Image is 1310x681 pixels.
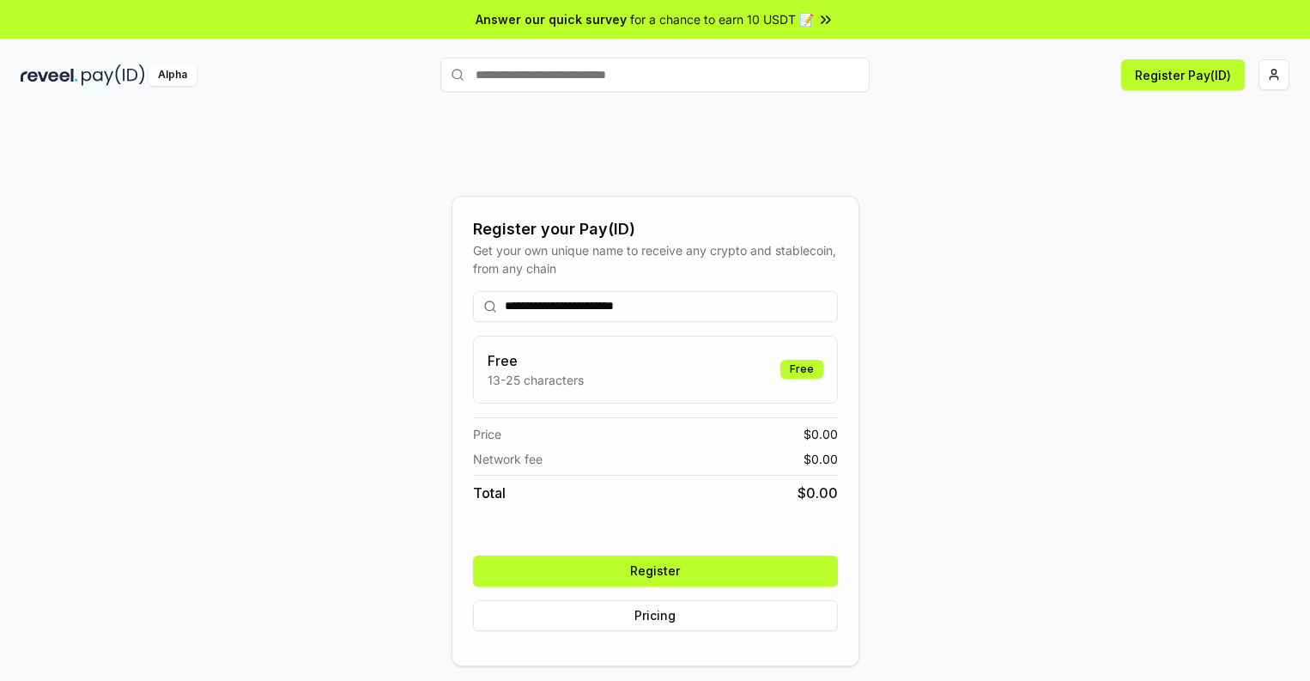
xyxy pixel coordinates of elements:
[21,64,78,86] img: reveel_dark
[488,350,584,371] h3: Free
[1121,59,1245,90] button: Register Pay(ID)
[149,64,197,86] div: Alpha
[476,10,627,28] span: Answer our quick survey
[804,450,838,468] span: $ 0.00
[82,64,145,86] img: pay_id
[473,556,838,587] button: Register
[473,450,543,468] span: Network fee
[473,600,838,631] button: Pricing
[630,10,814,28] span: for a chance to earn 10 USDT 📝
[473,483,506,503] span: Total
[473,425,501,443] span: Price
[473,217,838,241] div: Register your Pay(ID)
[780,360,823,379] div: Free
[798,483,838,503] span: $ 0.00
[473,241,838,277] div: Get your own unique name to receive any crypto and stablecoin, from any chain
[488,371,584,389] p: 13-25 characters
[804,425,838,443] span: $ 0.00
